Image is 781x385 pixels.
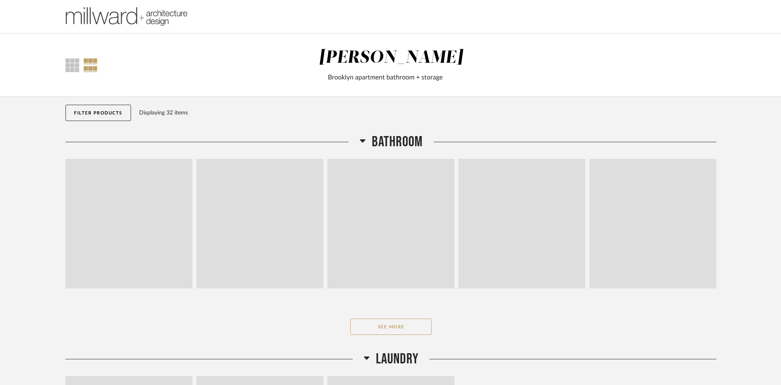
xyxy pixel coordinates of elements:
button: See More [350,319,432,335]
span: Laundry [376,350,419,368]
div: Brooklyn apartment bathroom + storage [176,73,595,82]
div: [PERSON_NAME] [319,49,463,66]
button: Filter Products [65,105,131,121]
img: 1c8471d9-0066-44f3-9f8a-5d48d5a8bb4f.png [65,0,188,33]
div: Displaying 32 items [139,108,713,117]
span: Bathroom [372,133,423,151]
